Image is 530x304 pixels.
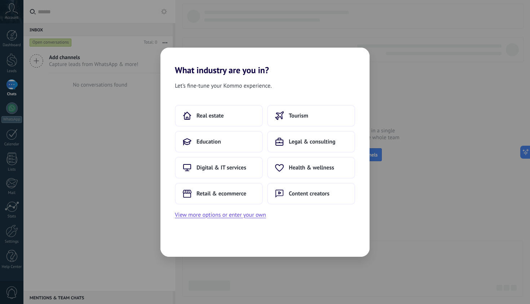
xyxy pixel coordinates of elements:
[175,157,263,179] button: Digital & IT services
[175,183,263,204] button: Retail & ecommerce
[196,138,221,145] span: Education
[267,157,355,179] button: Health & wellness
[160,48,370,75] h2: What industry are you in?
[289,190,330,197] span: Content creators
[175,105,263,127] button: Real estate
[267,131,355,153] button: Legal & consulting
[196,164,246,171] span: Digital & IT services
[196,112,224,119] span: Real estate
[175,131,263,153] button: Education
[289,138,335,145] span: Legal & consulting
[196,190,246,197] span: Retail & ecommerce
[289,164,334,171] span: Health & wellness
[267,105,355,127] button: Tourism
[175,81,272,91] span: Let’s fine-tune your Kommo experience.
[267,183,355,204] button: Content creators
[289,112,308,119] span: Tourism
[175,210,266,220] button: View more options or enter your own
